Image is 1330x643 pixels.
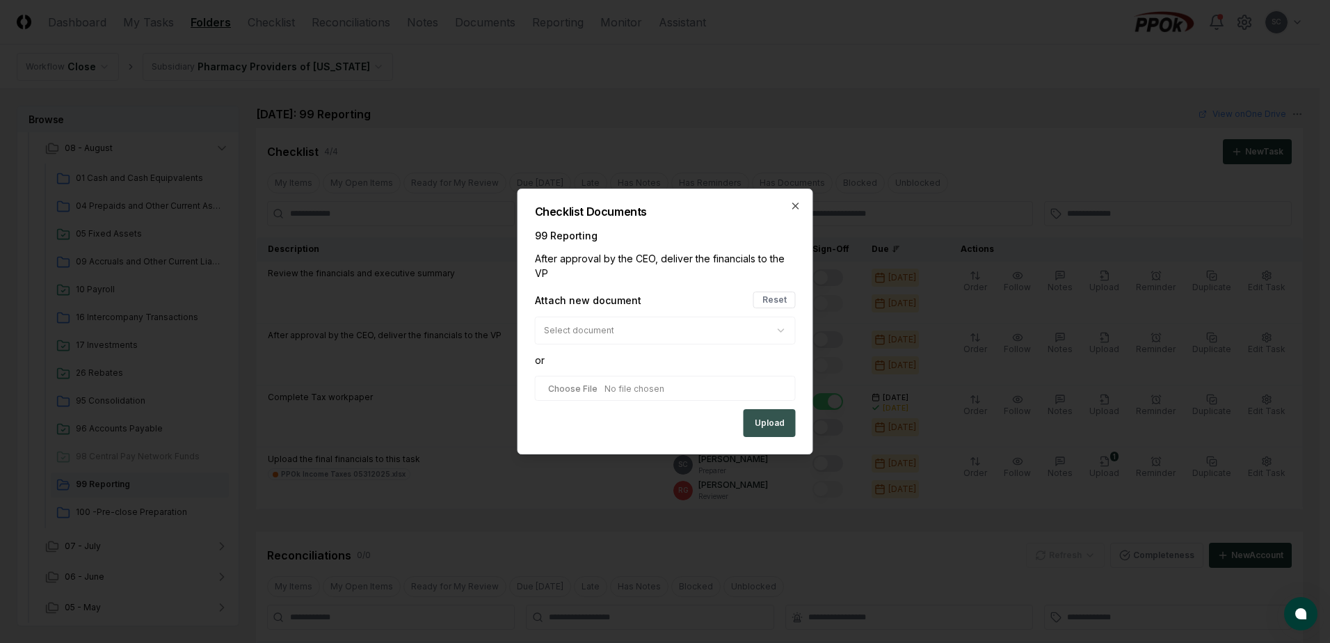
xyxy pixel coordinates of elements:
button: Upload [744,409,796,437]
h2: Checklist Documents [535,206,796,217]
div: 99 Reporting [535,228,796,243]
button: Reset [753,292,796,308]
div: After approval by the CEO, deliver the financials to the VP [535,251,796,280]
div: Attach new document [535,293,641,308]
div: or [535,353,796,367]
